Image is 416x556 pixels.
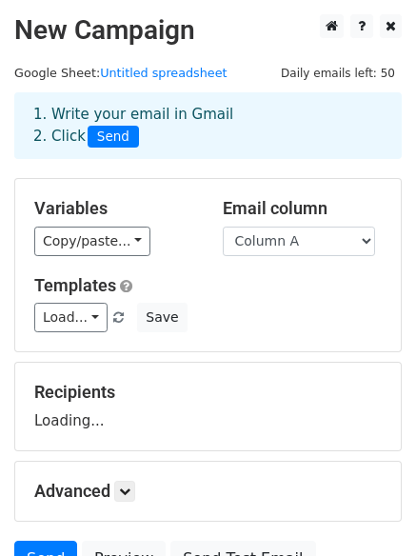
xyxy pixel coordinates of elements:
div: 1. Write your email in Gmail 2. Click [19,104,397,148]
h5: Email column [223,198,383,219]
h5: Advanced [34,481,382,502]
a: Copy/paste... [34,227,150,256]
div: Loading... [34,382,382,431]
a: Untitled spreadsheet [100,66,227,80]
a: Templates [34,275,116,295]
a: Daily emails left: 50 [274,66,402,80]
a: Load... [34,303,108,332]
button: Save [137,303,187,332]
span: Daily emails left: 50 [274,63,402,84]
h5: Recipients [34,382,382,403]
span: Send [88,126,139,149]
h2: New Campaign [14,14,402,47]
small: Google Sheet: [14,66,228,80]
h5: Variables [34,198,194,219]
